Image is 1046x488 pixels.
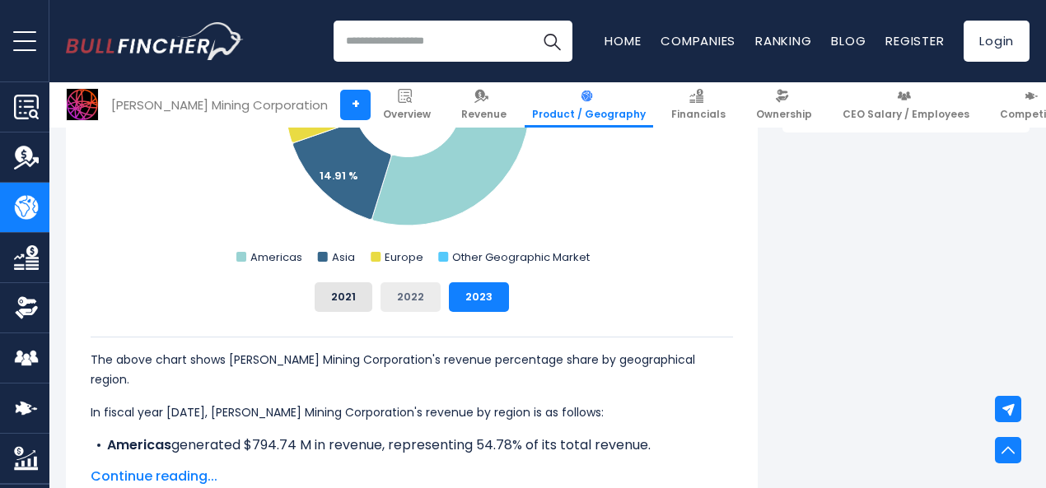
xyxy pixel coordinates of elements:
img: Ownership [14,295,39,320]
b: Asia [107,455,136,474]
span: Overview [383,108,431,121]
a: Revenue [454,82,514,128]
a: Overview [376,82,438,128]
div: [PERSON_NAME] Mining Corporation [111,95,328,114]
a: CEO Salary / Employees [835,82,977,128]
a: Financials [664,82,733,128]
text: Asia [332,249,355,265]
text: Other Geographic Market [452,249,590,265]
button: 2023 [449,282,509,312]
a: Product / Geography [525,82,653,128]
span: Product / Geography [532,108,646,121]
a: Companies [661,32,735,49]
li: generated $794.74 M in revenue, representing 54.78% of its total revenue. [91,435,733,455]
button: 2022 [381,282,441,312]
text: 14.91 % [320,168,358,184]
span: Ownership [756,108,812,121]
text: Americas [250,249,302,265]
a: Go to homepage [66,22,243,60]
button: 2021 [315,282,372,312]
b: Americas [107,435,171,454]
a: Login [964,21,1030,62]
img: Bullfincher logo [66,22,244,60]
span: Continue reading... [91,467,733,486]
a: + [340,90,371,120]
p: In fiscal year [DATE], [PERSON_NAME] Mining Corporation's revenue by region is as follows: [91,402,733,422]
text: Europe [385,249,423,265]
span: Financials [671,108,726,121]
li: generated $216.37 M in revenue, representing 14.91% of its total revenue. [91,455,733,475]
span: CEO Salary / Employees [843,108,969,121]
a: Register [885,32,944,49]
a: Blog [831,32,866,49]
img: B logo [67,89,98,120]
a: Ownership [749,82,820,128]
button: Search [531,21,572,62]
a: Ranking [755,32,811,49]
span: Revenue [461,108,507,121]
a: Home [605,32,641,49]
p: The above chart shows [PERSON_NAME] Mining Corporation's revenue percentage share by geographical... [91,350,733,389]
